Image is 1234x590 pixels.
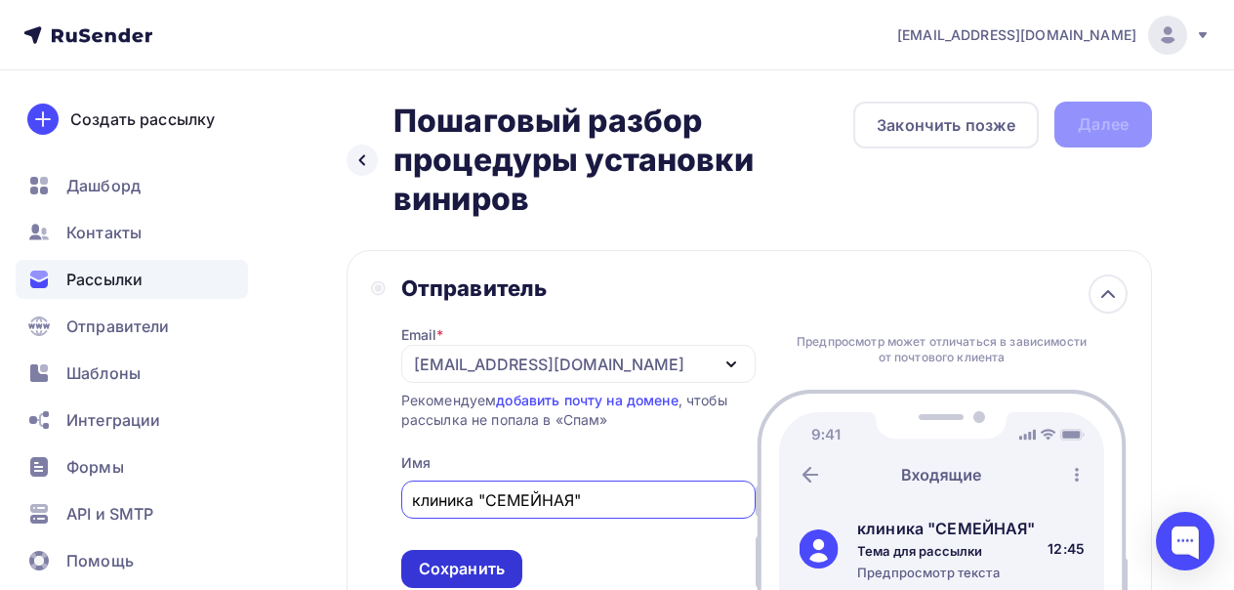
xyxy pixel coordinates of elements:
[401,345,756,383] button: [EMAIL_ADDRESS][DOMAIN_NAME]
[16,166,248,205] a: Дашборд
[66,315,170,338] span: Отправители
[857,517,1036,540] div: клиника "СЕМЕЙНАЯ"
[857,564,1036,581] div: Предпросмотр текста
[16,307,248,346] a: Отправители
[16,354,248,393] a: Шаблоны
[66,502,153,526] span: API и SMTP
[401,453,431,473] div: Имя
[419,558,505,580] div: Сохранить
[16,213,248,252] a: Контакты
[414,353,684,376] div: [EMAIL_ADDRESS][DOMAIN_NAME]
[66,455,124,479] span: Формы
[496,392,678,408] a: добавить почту на домене
[66,549,134,572] span: Помощь
[401,325,444,345] div: Email
[857,542,1036,560] div: Тема для рассылки
[897,25,1136,45] span: [EMAIL_ADDRESS][DOMAIN_NAME]
[393,102,853,219] h2: Пошаговый разбор процедуры установки виниров
[401,274,756,302] div: Отправитель
[70,107,215,131] div: Создать рассылку
[792,334,1092,365] div: Предпросмотр может отличаться в зависимости от почтового клиента
[66,361,141,385] span: Шаблоны
[401,391,756,430] div: Рекомендуем , чтобы рассылка не попала в «Спам»
[66,174,141,197] span: Дашборд
[1048,539,1085,559] div: 12:45
[66,268,143,291] span: Рассылки
[66,408,160,432] span: Интеграции
[16,447,248,486] a: Формы
[897,16,1211,55] a: [EMAIL_ADDRESS][DOMAIN_NAME]
[877,113,1015,137] div: Закончить позже
[66,221,142,244] span: Контакты
[16,260,248,299] a: Рассылки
